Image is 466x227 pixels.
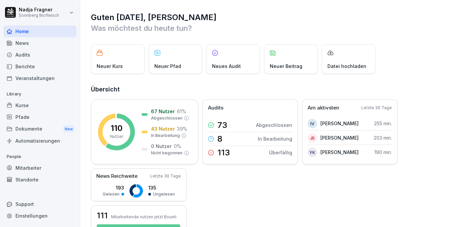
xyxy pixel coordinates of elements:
h2: Übersicht [91,85,456,94]
p: [PERSON_NAME] [320,134,359,141]
div: Dokumente [3,123,76,135]
p: Gelesen [103,191,119,197]
p: Überfällig [269,149,292,156]
p: 73 [217,121,227,129]
a: Einstellungen [3,210,76,222]
p: Datei hochladen [327,63,366,70]
p: 190 min. [374,149,392,156]
a: Automatisierungen [3,135,76,147]
p: Library [3,89,76,99]
p: 113 [217,149,230,157]
div: Support [3,198,76,210]
h3: 111 [97,210,108,221]
p: Ungelesen [153,191,175,197]
a: Standorte [3,174,76,185]
p: Letzte 30 Tage [150,173,181,179]
p: Neuer Pfad [154,63,181,70]
h1: Guten [DATE], [PERSON_NAME] [91,12,456,23]
p: 203 min. [374,134,392,141]
p: Letzte 30 Tage [361,105,392,111]
p: Abgeschlossen [256,122,292,129]
div: JS [308,133,317,143]
p: 0 Nutzer [151,143,172,150]
p: Neuer Kurs [97,63,123,70]
a: Veranstaltungen [3,72,76,84]
p: Nutzer [110,134,123,140]
a: Kurse [3,99,76,111]
p: Nadja Fragner [19,7,59,13]
p: [PERSON_NAME] [320,120,359,127]
p: 67 Nutzer [151,108,175,115]
p: Was möchtest du heute tun? [91,23,456,33]
p: Neuer Beitrag [270,63,302,70]
p: In Bearbeitung [258,135,292,142]
div: IV [308,119,317,128]
p: Audits [208,104,223,112]
p: 255 min. [374,120,392,127]
p: Sonnberg Biofleisch [19,13,59,18]
a: Berichte [3,61,76,72]
a: DokumenteNew [3,123,76,135]
p: [PERSON_NAME] [320,149,359,156]
p: Abgeschlossen [151,115,183,121]
p: 43 Nutzer [151,125,175,132]
a: Audits [3,49,76,61]
div: YK [308,148,317,157]
p: Neues Audit [212,63,241,70]
p: 8 [217,135,222,143]
a: Pfade [3,111,76,123]
p: 110 [111,124,122,132]
p: News Reichweite [96,172,138,180]
p: 135 [148,184,175,191]
a: Mitarbeiter [3,162,76,174]
p: People [3,151,76,162]
p: 193 [103,184,124,191]
p: 61 % [177,108,186,115]
p: 0 % [174,143,181,150]
p: Am aktivsten [308,104,339,112]
p: In Bearbeitung [151,133,180,139]
p: Nicht begonnen [151,150,183,156]
div: New [63,125,74,133]
a: Home [3,25,76,37]
p: Mitarbeitende nutzen jetzt Bounti [111,214,176,219]
p: 39 % [177,125,187,132]
a: News [3,37,76,49]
